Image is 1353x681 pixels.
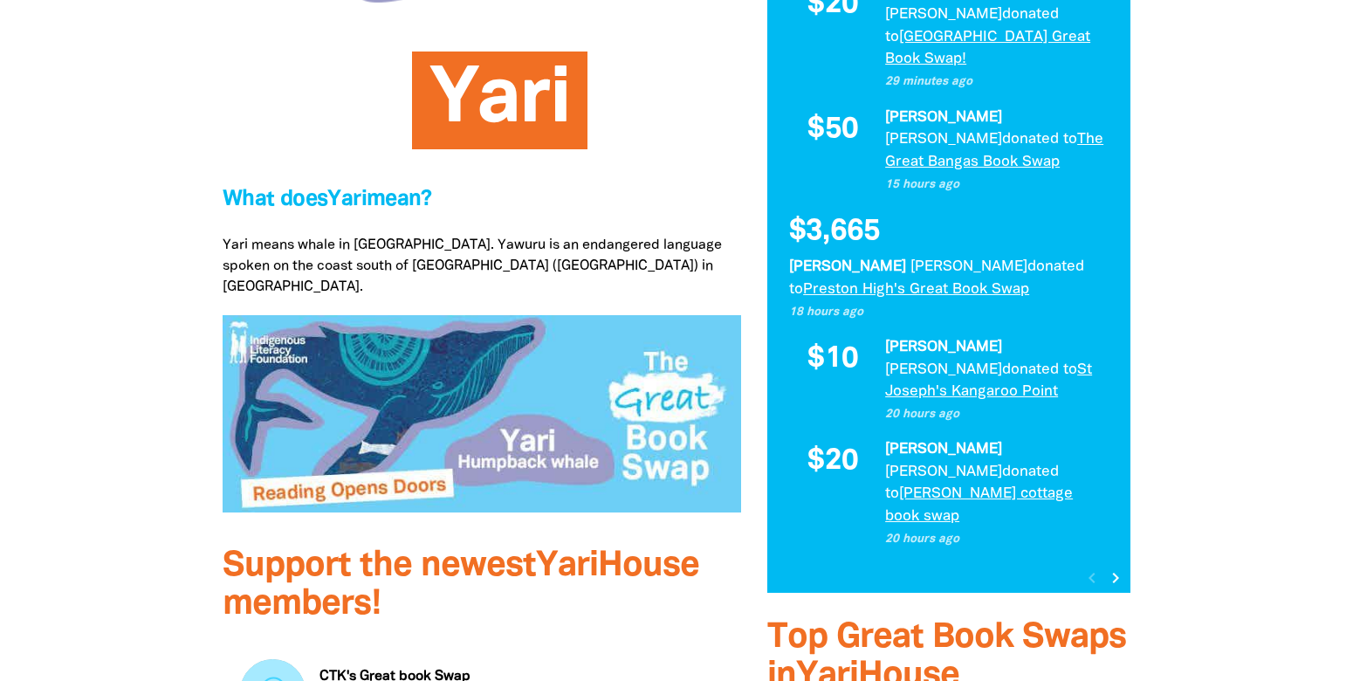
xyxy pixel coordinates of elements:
span: donated to [789,260,1084,296]
em: [PERSON_NAME] [885,133,1002,146]
span: $50 [807,115,857,145]
em: [PERSON_NAME] [885,363,1002,376]
a: Preston High's Great Book Swap [803,283,1029,296]
p: 20 hours ago [885,406,1109,423]
i: chevron_right [1105,567,1126,588]
span: What does Yari mean? [223,189,432,210]
span: donated to [1002,363,1077,376]
p: 29 minutes ago [885,73,1109,91]
span: Yari [429,65,570,149]
em: [PERSON_NAME] [885,465,1002,478]
img: Yari - Yawuru Language [223,315,741,512]
span: $20 [807,447,857,477]
span: $10 [807,345,857,375]
p: 18 hours ago [789,304,1109,321]
a: The Great Bangas Book Swap [885,133,1103,169]
a: [GEOGRAPHIC_DATA] Great Book Swap! [885,31,1090,66]
em: [PERSON_NAME] [910,260,1027,273]
span: donated to [885,8,1059,44]
button: Next page [1104,567,1128,590]
span: donated to [1002,133,1077,146]
em: [PERSON_NAME] [885,340,1002,354]
a: [PERSON_NAME] cottage book swap [885,487,1073,523]
p: Yari means whale in [GEOGRAPHIC_DATA]. Yawuru is an endangered language spoken on the coast south... [223,235,741,298]
p: 15 hours ago [885,176,1109,194]
span: Support the newest Yari House members! [223,550,699,621]
span: $3,665 [789,217,880,247]
em: [PERSON_NAME] [885,8,1002,21]
em: [PERSON_NAME] [789,260,906,273]
p: 20 hours ago [885,531,1109,548]
em: [PERSON_NAME] [885,111,1002,124]
em: [PERSON_NAME] [885,443,1002,456]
